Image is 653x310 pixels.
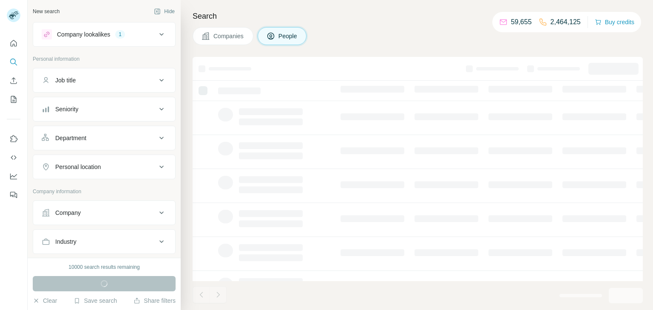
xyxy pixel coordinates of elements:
[7,36,20,51] button: Quick start
[55,163,101,171] div: Personal location
[55,237,77,246] div: Industry
[551,17,581,27] p: 2,464,125
[278,32,298,40] span: People
[148,5,181,18] button: Hide
[7,131,20,147] button: Use Surfe on LinkedIn
[33,24,175,45] button: Company lookalikes1
[7,187,20,203] button: Feedback
[33,157,175,177] button: Personal location
[33,203,175,223] button: Company
[7,73,20,88] button: Enrich CSV
[7,54,20,70] button: Search
[55,209,81,217] div: Company
[33,296,57,305] button: Clear
[55,105,78,113] div: Seniority
[57,30,110,39] div: Company lookalikes
[7,150,20,165] button: Use Surfe API
[68,263,139,271] div: 10000 search results remaining
[7,92,20,107] button: My lists
[33,8,60,15] div: New search
[595,16,634,28] button: Buy credits
[33,99,175,119] button: Seniority
[33,188,176,195] p: Company information
[193,10,643,22] h4: Search
[33,55,176,63] p: Personal information
[55,134,86,142] div: Department
[7,169,20,184] button: Dashboard
[33,128,175,148] button: Department
[115,31,125,38] div: 1
[213,32,244,40] span: Companies
[33,231,175,252] button: Industry
[33,70,175,90] button: Job title
[133,296,176,305] button: Share filters
[74,296,117,305] button: Save search
[55,76,76,85] div: Job title
[511,17,532,27] p: 59,655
